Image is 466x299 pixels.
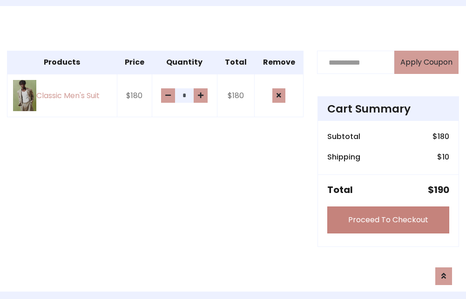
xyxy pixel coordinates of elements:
td: $180 [117,74,152,117]
span: 180 [438,131,449,142]
h6: $ [432,132,449,141]
span: 10 [442,152,449,162]
td: $180 [217,74,255,117]
span: 190 [434,183,449,196]
h6: Shipping [327,153,360,161]
button: Apply Coupon [394,51,459,74]
h5: Total [327,184,353,195]
th: Products [7,51,117,74]
th: Price [117,51,152,74]
th: Remove [255,51,304,74]
h6: Subtotal [327,132,360,141]
h6: $ [437,153,449,161]
a: Classic Men's Suit [13,80,111,111]
th: Total [217,51,255,74]
h5: $ [428,184,449,195]
h4: Cart Summary [327,102,449,115]
a: Proceed To Checkout [327,206,449,233]
th: Quantity [152,51,217,74]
